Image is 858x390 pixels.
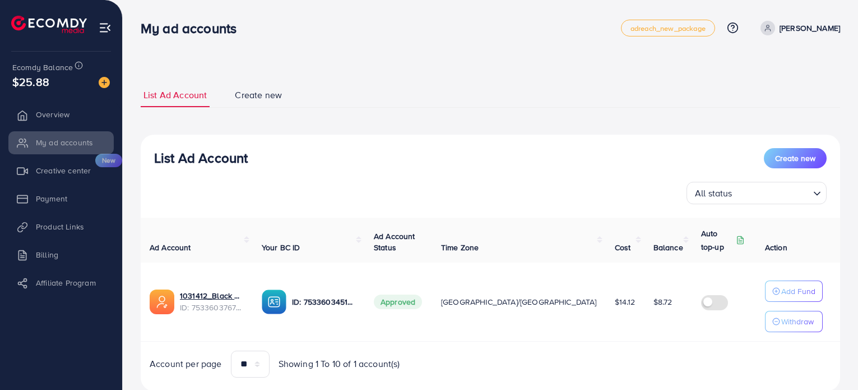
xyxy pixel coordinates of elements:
span: Ad Account Status [374,231,415,253]
h3: List Ad Account [154,150,248,166]
span: List Ad Account [143,89,207,102]
h3: My ad accounts [141,20,245,36]
button: Create new [764,148,827,168]
span: $14.12 [615,296,636,308]
span: [GEOGRAPHIC_DATA]/[GEOGRAPHIC_DATA] [441,296,597,308]
p: Auto top-up [701,227,734,254]
span: Ad Account [150,242,191,253]
span: adreach_new_package [630,25,706,32]
span: Balance [653,242,683,253]
p: Withdraw [781,315,814,328]
p: ID: 7533603451243708417 [292,295,356,309]
button: Withdraw [765,311,823,332]
img: logo [11,16,87,33]
span: $25.88 [12,74,49,90]
span: Ecomdy Balance [12,62,73,73]
span: $8.72 [653,296,673,308]
p: Add Fund [781,285,815,298]
span: Account per page [150,357,222,370]
span: Action [765,242,787,253]
div: Search for option [687,182,827,204]
span: Cost [615,242,631,253]
img: image [99,77,110,88]
img: ic-ads-acc.e4c84228.svg [150,290,174,314]
span: Approved [374,295,422,309]
a: 1031412_Black Dragon Collection_1754053834653 [180,290,244,301]
img: menu [99,21,112,34]
span: All status [693,185,735,201]
p: [PERSON_NAME] [780,21,840,35]
span: Create new [775,153,815,164]
span: Create new [235,89,282,102]
a: adreach_new_package [621,20,715,36]
div: <span class='underline'>1031412_Black Dragon Collection_1754053834653</span></br>7533603767590862864 [180,290,244,313]
a: [PERSON_NAME] [756,21,840,35]
span: Showing 1 To 10 of 1 account(s) [279,357,400,370]
img: ic-ba-acc.ded83a64.svg [262,290,286,314]
button: Add Fund [765,281,823,302]
input: Search for option [736,183,809,201]
span: ID: 7533603767590862864 [180,302,244,313]
span: Time Zone [441,242,479,253]
span: Your BC ID [262,242,300,253]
